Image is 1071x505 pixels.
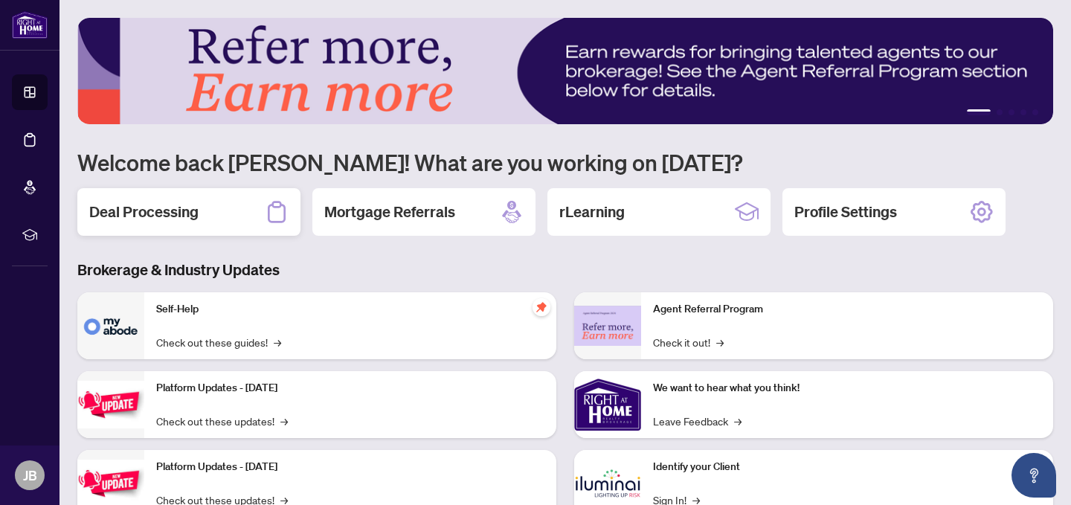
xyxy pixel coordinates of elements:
p: Self-Help [156,301,544,318]
img: Agent Referral Program [574,306,641,347]
button: 2 [997,109,1003,115]
h1: Welcome back [PERSON_NAME]! What are you working on [DATE]? [77,148,1053,176]
button: 1 [967,109,991,115]
button: 5 [1032,109,1038,115]
span: → [716,334,724,350]
h3: Brokerage & Industry Updates [77,260,1053,280]
span: → [274,334,281,350]
button: 4 [1020,109,1026,115]
span: pushpin [533,298,550,316]
span: → [280,413,288,429]
p: Platform Updates - [DATE] [156,380,544,396]
a: Check out these guides!→ [156,334,281,350]
h2: Profile Settings [794,202,897,222]
h2: Deal Processing [89,202,199,222]
img: Slide 0 [77,18,1053,124]
span: → [734,413,742,429]
a: Leave Feedback→ [653,413,742,429]
button: 3 [1009,109,1014,115]
a: Check it out!→ [653,334,724,350]
img: logo [12,11,48,39]
span: JB [23,465,37,486]
img: We want to hear what you think! [574,371,641,438]
a: Check out these updates!→ [156,413,288,429]
p: Agent Referral Program [653,301,1041,318]
button: Open asap [1011,453,1056,498]
h2: Mortgage Referrals [324,202,455,222]
img: Platform Updates - July 21, 2025 [77,381,144,428]
p: Platform Updates - [DATE] [156,459,544,475]
h2: rLearning [559,202,625,222]
img: Self-Help [77,292,144,359]
p: Identify your Client [653,459,1041,475]
p: We want to hear what you think! [653,380,1041,396]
